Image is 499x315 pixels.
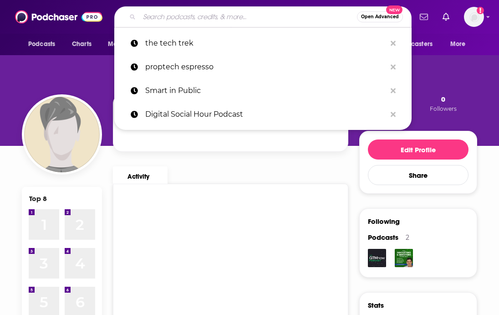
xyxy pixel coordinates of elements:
a: the tech trek [114,31,412,55]
img: Podchaser - Follow, Share and Rate Podcasts [15,8,102,26]
button: Open AdvancedNew [357,11,403,22]
button: Share [368,165,468,185]
div: Search podcasts, credits, & more... [114,6,412,27]
button: 0Followers [427,94,459,113]
button: open menu [22,36,67,53]
span: Podcasts [28,38,55,51]
button: Show profile menu [464,7,484,27]
button: open menu [444,36,477,53]
div: Top 8 [29,194,47,203]
p: Digital Social Hour Podcast [145,103,386,126]
img: Emma [24,97,100,172]
input: Search podcasts, credits, & more... [139,10,357,24]
span: New [386,5,402,14]
svg: Add a profile image [477,7,484,14]
img: User Profile [464,7,484,27]
button: open menu [383,36,446,53]
img: The GTMnow Podcast [368,249,386,267]
span: 0 [441,95,445,103]
span: Logged in as M13investing [464,7,484,27]
a: Smart in Public [114,79,412,103]
p: proptech espresso [145,55,386,79]
span: Open Advanced [361,15,399,19]
p: the tech trek [145,31,386,55]
img: The Innovators & Investors Podcast [395,249,413,267]
a: Show notifications dropdown [416,9,432,25]
h3: Stats [368,301,384,310]
button: open menu [102,36,152,53]
p: Smart in Public [145,79,386,103]
span: Charts [72,38,92,51]
div: Following [368,217,400,226]
span: Podcasts [368,233,398,242]
a: proptech espresso [114,55,412,79]
a: Activity [113,166,168,184]
span: Followers [430,105,457,112]
a: Charts [66,36,97,53]
span: Monitoring [108,38,140,51]
div: 2 [406,233,409,242]
button: Edit Profile [368,139,468,160]
a: Show notifications dropdown [439,9,453,25]
span: More [450,38,466,51]
a: Digital Social Hour Podcast [114,103,412,126]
